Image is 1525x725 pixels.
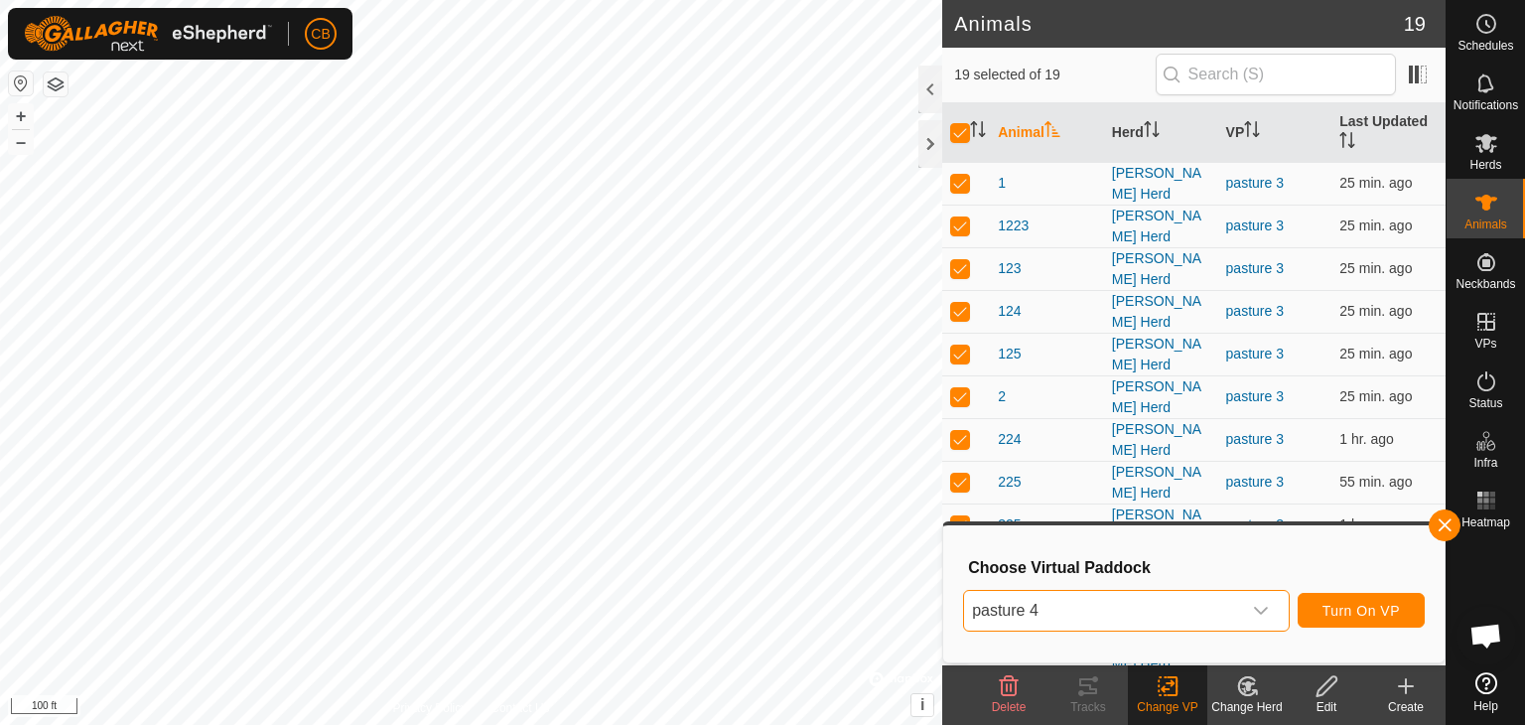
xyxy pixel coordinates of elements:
[1469,159,1501,171] span: Herds
[954,65,1155,85] span: 19 selected of 19
[998,514,1021,535] span: 325
[1339,431,1394,447] span: Aug 27, 2025, 4:00 PM
[998,429,1021,450] span: 224
[1468,397,1502,409] span: Status
[998,344,1021,364] span: 125
[1473,700,1498,712] span: Help
[964,591,1241,631] span: pasture 4
[1226,516,1284,532] a: pasture 3
[1339,303,1412,319] span: Aug 27, 2025, 5:00 PM
[1226,303,1284,319] a: pasture 3
[24,16,272,52] img: Gallagher Logo
[954,12,1404,36] h2: Animals
[1331,103,1446,163] th: Last Updated
[1112,419,1210,461] div: [PERSON_NAME] Herd
[1112,248,1210,290] div: [PERSON_NAME] Herd
[1226,346,1284,362] a: pasture 3
[1128,698,1207,716] div: Change VP
[998,386,1006,407] span: 2
[1456,278,1515,290] span: Neckbands
[1287,698,1366,716] div: Edit
[1226,431,1284,447] a: pasture 3
[9,104,33,128] button: +
[1464,218,1507,230] span: Animals
[1457,40,1513,52] span: Schedules
[1156,54,1396,95] input: Search (S)
[1048,698,1128,716] div: Tracks
[1339,260,1412,276] span: Aug 27, 2025, 5:00 PM
[1244,124,1260,140] p-sorticon: Activate to sort
[1473,457,1497,469] span: Infra
[998,258,1021,279] span: 123
[998,173,1006,194] span: 1
[1226,388,1284,404] a: pasture 3
[1454,99,1518,111] span: Notifications
[990,103,1104,163] th: Animal
[1404,9,1426,39] span: 19
[1112,505,1210,546] div: [PERSON_NAME] Herd
[1112,334,1210,375] div: [PERSON_NAME] Herd
[1112,462,1210,504] div: [PERSON_NAME] Herd
[9,72,33,95] button: Reset Map
[920,696,924,713] span: i
[1112,291,1210,333] div: [PERSON_NAME] Herd
[44,72,68,96] button: Map Layers
[1474,338,1496,350] span: VPs
[1447,664,1525,720] a: Help
[998,301,1021,322] span: 124
[311,24,330,45] span: CB
[1339,346,1412,362] span: Aug 27, 2025, 5:00 PM
[911,694,933,716] button: i
[1366,698,1446,716] div: Create
[1241,591,1281,631] div: dropdown trigger
[1322,603,1400,619] span: Turn On VP
[1339,135,1355,151] p-sorticon: Activate to sort
[1226,260,1284,276] a: pasture 3
[1461,516,1510,528] span: Heatmap
[1339,474,1412,490] span: Aug 27, 2025, 4:30 PM
[1044,124,1060,140] p-sorticon: Activate to sort
[1112,376,1210,418] div: [PERSON_NAME] Herd
[1104,103,1218,163] th: Herd
[1339,175,1412,191] span: Aug 27, 2025, 5:00 PM
[1226,474,1284,490] a: pasture 3
[1144,124,1160,140] p-sorticon: Activate to sort
[1339,388,1412,404] span: Aug 27, 2025, 5:00 PM
[1112,206,1210,247] div: [PERSON_NAME] Herd
[998,472,1021,493] span: 225
[992,700,1027,714] span: Delete
[490,699,549,717] a: Contact Us
[970,124,986,140] p-sorticon: Activate to sort
[1339,516,1394,532] span: Aug 27, 2025, 4:00 PM
[9,130,33,154] button: –
[1339,217,1412,233] span: Aug 27, 2025, 5:00 PM
[1226,217,1284,233] a: pasture 3
[1456,606,1516,665] a: Open chat
[998,216,1029,236] span: 1223
[1207,698,1287,716] div: Change Herd
[393,699,468,717] a: Privacy Policy
[968,558,1425,577] h3: Choose Virtual Paddock
[1226,175,1284,191] a: pasture 3
[1298,593,1425,628] button: Turn On VP
[1112,163,1210,205] div: [PERSON_NAME] Herd
[1218,103,1332,163] th: VP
